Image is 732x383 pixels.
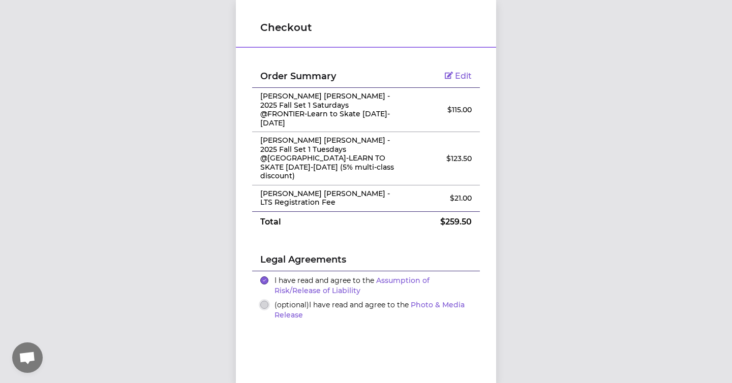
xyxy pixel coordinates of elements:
h2: Payment Information [260,346,472,365]
p: $ 123.50 [412,153,472,164]
p: $ 21.00 [412,193,472,203]
a: Edit [445,71,472,81]
span: Edit [455,71,472,81]
a: Photo & Media Release [274,300,465,320]
a: Assumption of Risk/Release of Liability [274,276,430,295]
p: [PERSON_NAME] [PERSON_NAME] - 2025 Fall Set 1 Tuesdays @[GEOGRAPHIC_DATA]-LEARN TO SKATE [DATE]-[... [260,136,396,181]
td: Total [252,211,404,232]
p: $ 259.50 [412,216,472,228]
h2: Legal Agreements [260,252,472,271]
p: [PERSON_NAME] [PERSON_NAME] - LTS Registration Fee [260,189,396,207]
h2: Order Summary [260,69,396,83]
span: I have read and agree to the [274,276,430,295]
span: I have read and agree to the [274,300,465,320]
span: (optional) [274,300,309,309]
h1: Checkout [260,20,472,35]
a: Open chat [12,342,43,373]
p: [PERSON_NAME] [PERSON_NAME] - 2025 Fall Set 1 Saturdays @FRONTIER-Learn to Skate [DATE]-[DATE] [260,92,396,127]
p: $ 115.00 [412,105,472,115]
